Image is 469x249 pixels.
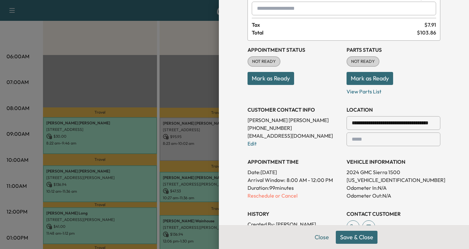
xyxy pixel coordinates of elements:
h3: Parts Status [347,46,440,54]
span: NOT READY [248,58,280,65]
p: Arrival Window: [248,176,341,184]
p: Odometer In: N/A [347,184,440,192]
span: 8:00 AM - 12:00 PM [287,176,333,184]
h3: LOCATION [347,106,440,114]
p: 2024 GMC Sierra 1500 [347,168,440,176]
h3: CONTACT CUSTOMER [347,210,440,218]
span: $ 7.91 [424,21,436,29]
button: Mark as Ready [248,72,294,85]
button: Mark as Ready [347,72,393,85]
span: Total [252,29,417,36]
p: Duration: 99 minutes [248,184,341,192]
button: Save & Close [336,231,377,244]
p: Odometer Out: N/A [347,192,440,200]
p: [EMAIL_ADDRESS][DOMAIN_NAME] [248,132,341,140]
h3: History [248,210,341,218]
p: [US_VEHICLE_IDENTIFICATION_NUMBER] [347,176,440,184]
p: Reschedule or Cancel [248,192,341,200]
span: NOT READY [347,58,379,65]
p: [PHONE_NUMBER] [248,124,341,132]
p: [PERSON_NAME] [PERSON_NAME] [248,116,341,124]
span: $ 103.86 [417,29,436,36]
span: Tax [252,21,424,29]
p: Date: [DATE] [248,168,341,176]
h3: Appointment Status [248,46,341,54]
button: Close [310,231,333,244]
h3: VEHICLE INFORMATION [347,158,440,166]
h3: APPOINTMENT TIME [248,158,341,166]
h3: CUSTOMER CONTACT INFO [248,106,341,114]
a: Edit [248,140,257,147]
p: Created By : [PERSON_NAME] [248,220,341,228]
p: View Parts List [347,85,440,95]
